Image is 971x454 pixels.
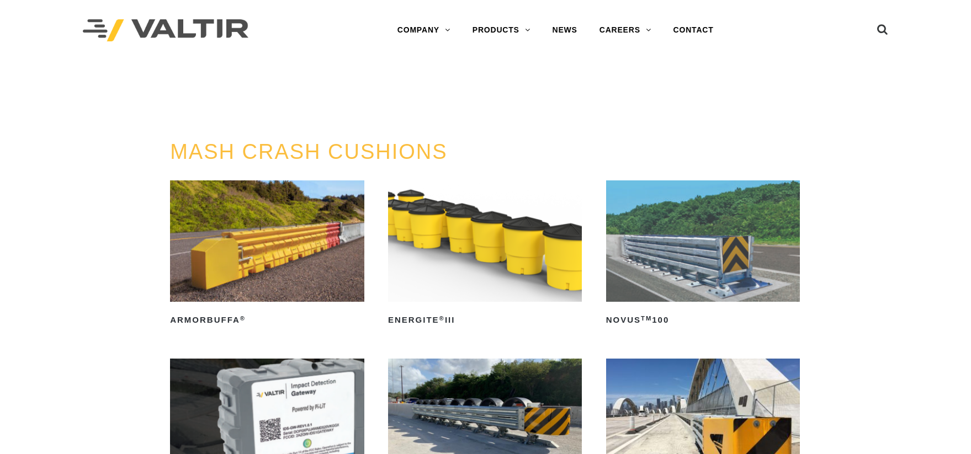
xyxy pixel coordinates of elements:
h2: NOVUS 100 [606,312,800,329]
a: COMPANY [386,19,461,41]
h2: ArmorBuffa [170,312,364,329]
a: ENERGITE®III [388,180,582,329]
a: MASH CRASH CUSHIONS [170,140,448,163]
sup: ® [439,315,445,322]
h2: ENERGITE III [388,312,582,329]
img: Valtir [83,19,248,42]
a: CAREERS [588,19,662,41]
a: NEWS [542,19,588,41]
a: CONTACT [662,19,725,41]
sup: ® [240,315,246,322]
sup: TM [641,315,652,322]
a: PRODUCTS [461,19,542,41]
a: ArmorBuffa® [170,180,364,329]
a: NOVUSTM100 [606,180,800,329]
